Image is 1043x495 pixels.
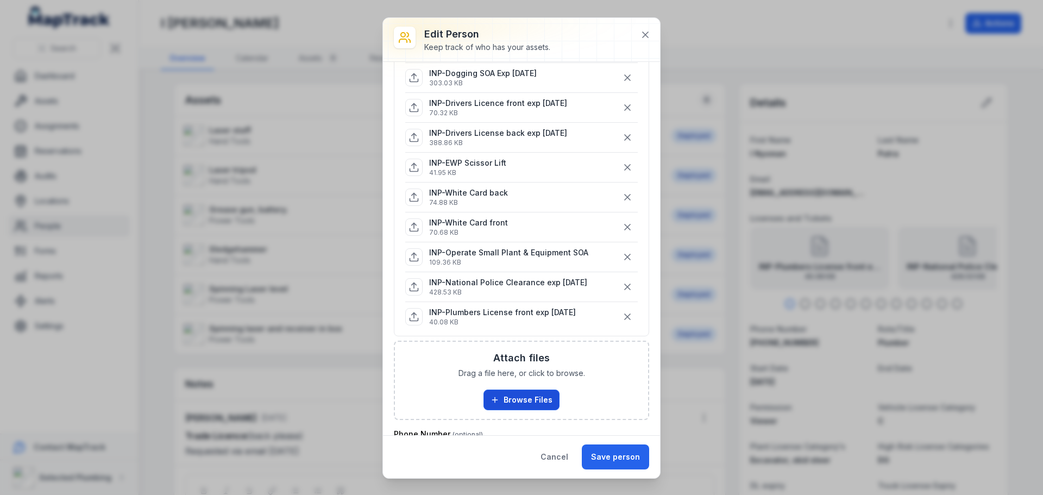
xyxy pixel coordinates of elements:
label: Phone Number [394,429,483,440]
p: 41.95 KB [429,168,506,177]
p: 109.36 KB [429,258,588,267]
p: INP-White Card back [429,187,508,198]
div: Keep track of who has your assets. [424,42,550,53]
p: 70.68 KB [429,228,508,237]
p: INP-Plumbers License front exp [DATE] [429,307,576,318]
p: INP-White Card front [429,217,508,228]
span: Drag a file here, or click to browse. [458,368,585,379]
p: 303.03 KB [429,79,537,87]
button: Save person [582,444,649,469]
p: INP-Operate Small Plant & Equipment SOA [429,247,588,258]
p: 70.32 KB [429,109,567,117]
p: INP-National Police Clearance exp [DATE] [429,277,587,288]
p: INP-Drivers License back exp [DATE] [429,128,567,139]
p: 74.88 KB [429,198,508,207]
button: Browse Files [483,390,560,410]
p: INP-Dogging SOA Exp [DATE] [429,68,537,79]
h3: Attach files [493,350,550,366]
p: 428.53 KB [429,288,587,297]
p: 388.86 KB [429,139,567,147]
p: 40.08 KB [429,318,576,327]
p: INP-Drivers Licence front exp [DATE] [429,98,567,109]
button: Cancel [531,444,577,469]
p: INP-EWP Scissor Lift [429,158,506,168]
h3: Edit person [424,27,550,42]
